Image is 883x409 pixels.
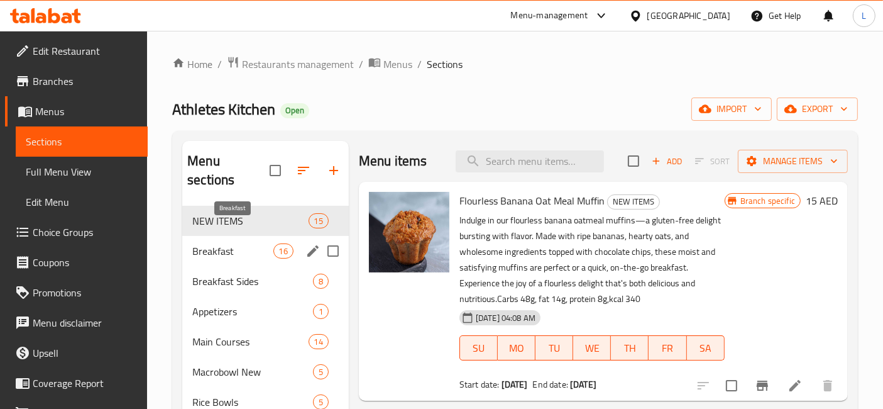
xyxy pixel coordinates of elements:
[309,213,329,228] div: items
[747,371,777,401] button: Branch-specific-item
[650,154,684,169] span: Add
[862,9,866,23] span: L
[33,285,138,300] span: Promotions
[471,312,540,324] span: [DATE] 04:08 AM
[33,225,138,240] span: Choice Groups
[309,215,328,227] span: 15
[309,336,328,348] span: 14
[427,57,463,72] span: Sections
[313,304,329,319] div: items
[5,66,148,96] a: Branches
[262,157,288,184] span: Select all sections
[33,376,138,391] span: Coverage Report
[570,376,596,393] b: [DATE]
[192,244,273,259] span: Breakfast
[647,9,730,23] div: [GEOGRAPHIC_DATA]
[5,277,148,308] a: Promotions
[35,104,138,119] span: Menus
[192,334,308,349] span: Main Courses
[26,194,138,210] span: Edit Menu
[511,8,588,23] div: Menu-management
[33,315,138,330] span: Menu disclaimer
[738,150,848,173] button: Manage items
[313,364,329,379] div: items
[242,57,354,72] span: Restaurants management
[465,339,493,357] span: SU
[813,371,843,401] button: delete
[274,245,293,257] span: 16
[687,152,738,171] span: Select section first
[192,364,313,379] span: Macrobowl New
[172,95,275,123] span: Athletes Kitchen
[182,296,349,327] div: Appetizers1
[16,126,148,157] a: Sections
[314,396,328,408] span: 5
[359,152,427,171] h2: Menu items
[5,96,148,126] a: Menus
[578,339,606,357] span: WE
[535,335,573,361] button: TU
[611,335,649,361] button: TH
[456,150,604,172] input: search
[288,155,319,186] span: Sort sections
[647,152,687,171] button: Add
[182,266,349,296] div: Breakfast Sides8
[5,308,148,338] a: Menu disclaimer
[787,378,803,393] a: Edit menu item
[417,57,422,72] li: /
[172,57,212,72] a: Home
[787,101,848,117] span: export
[227,56,354,72] a: Restaurants management
[192,304,313,319] span: Appetizers
[280,105,309,116] span: Open
[16,157,148,187] a: Full Menu View
[280,103,309,118] div: Open
[304,242,322,261] button: edit
[359,57,363,72] li: /
[192,274,313,289] span: Breakfast Sides
[459,376,500,393] span: Start date:
[182,327,349,357] div: Main Courses14
[647,152,687,171] span: Add item
[498,335,535,361] button: MO
[26,164,138,179] span: Full Menu View
[368,56,412,72] a: Menus
[33,74,138,89] span: Branches
[701,101,762,117] span: import
[314,276,328,288] span: 8
[691,98,772,121] button: import
[687,335,725,361] button: SA
[192,213,308,228] span: NEW ITEMS
[217,57,222,72] li: /
[5,247,148,277] a: Coupons
[459,335,498,361] button: SU
[503,339,530,357] span: MO
[16,187,148,217] a: Edit Menu
[319,155,349,186] button: Add section
[777,98,858,121] button: export
[616,339,644,357] span: TH
[748,154,838,169] span: Manage items
[309,334,329,349] div: items
[5,338,148,368] a: Upsell
[608,194,659,209] span: NEW ITEMS
[649,335,686,361] button: FR
[182,206,349,236] div: NEW ITEMS15
[26,134,138,149] span: Sections
[573,335,611,361] button: WE
[314,306,328,318] span: 1
[314,366,328,378] span: 5
[5,36,148,66] a: Edit Restaurant
[540,339,568,357] span: TU
[172,56,858,72] nav: breadcrumb
[502,376,528,393] b: [DATE]
[459,213,725,307] p: Indulge in our flourless banana oatmeal muffins—a gluten-free delight bursting with flavor. Made ...
[182,357,349,387] div: Macrobowl New5
[620,148,647,174] span: Select section
[33,345,138,361] span: Upsell
[654,339,681,357] span: FR
[806,192,838,210] h6: 15 AED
